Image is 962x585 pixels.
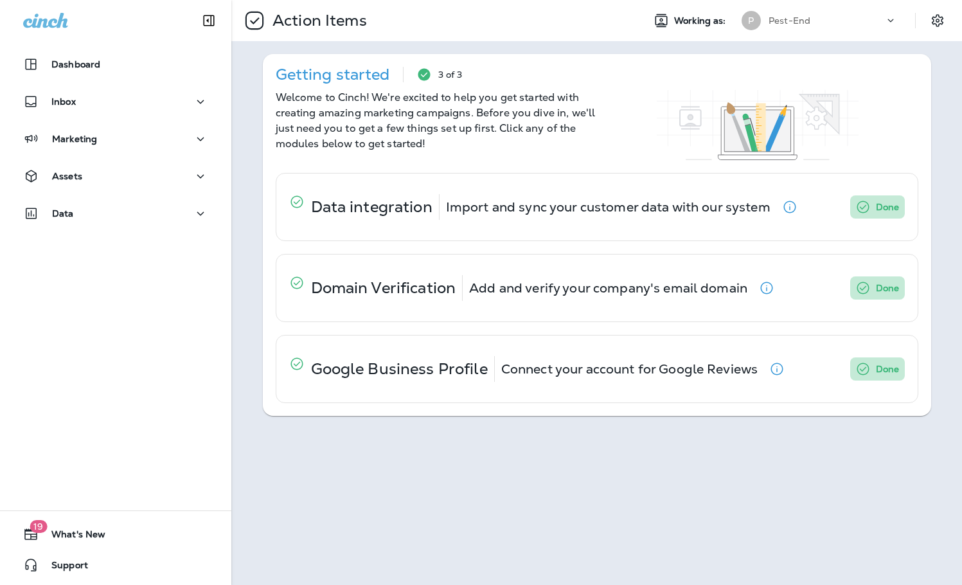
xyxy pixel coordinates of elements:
[13,163,218,189] button: Assets
[30,520,47,533] span: 19
[501,364,758,374] p: Connect your account for Google Reviews
[926,9,949,32] button: Settings
[438,69,463,80] p: 3 of 3
[52,134,97,144] p: Marketing
[191,8,227,33] button: Collapse Sidebar
[52,171,82,181] p: Assets
[674,15,729,26] span: Working as:
[876,280,900,296] p: Done
[13,552,218,578] button: Support
[13,126,218,152] button: Marketing
[13,521,218,547] button: 19What's New
[267,11,367,30] p: Action Items
[13,89,218,114] button: Inbox
[276,90,597,152] p: Welcome to Cinch! We're excited to help you get started with creating amazing marketing campaigns...
[311,283,456,293] p: Domain Verification
[13,51,218,77] button: Dashboard
[39,560,88,575] span: Support
[51,59,100,69] p: Dashboard
[51,96,76,107] p: Inbox
[469,283,747,293] p: Add and verify your company's email domain
[446,202,770,212] p: Import and sync your customer data with our system
[876,199,900,215] p: Done
[39,529,105,544] span: What's New
[876,361,900,377] p: Done
[13,201,218,226] button: Data
[52,208,74,219] p: Data
[311,202,432,212] p: Data integration
[311,364,488,374] p: Google Business Profile
[769,15,810,26] p: Pest-End
[276,69,390,80] p: Getting started
[742,11,761,30] div: P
